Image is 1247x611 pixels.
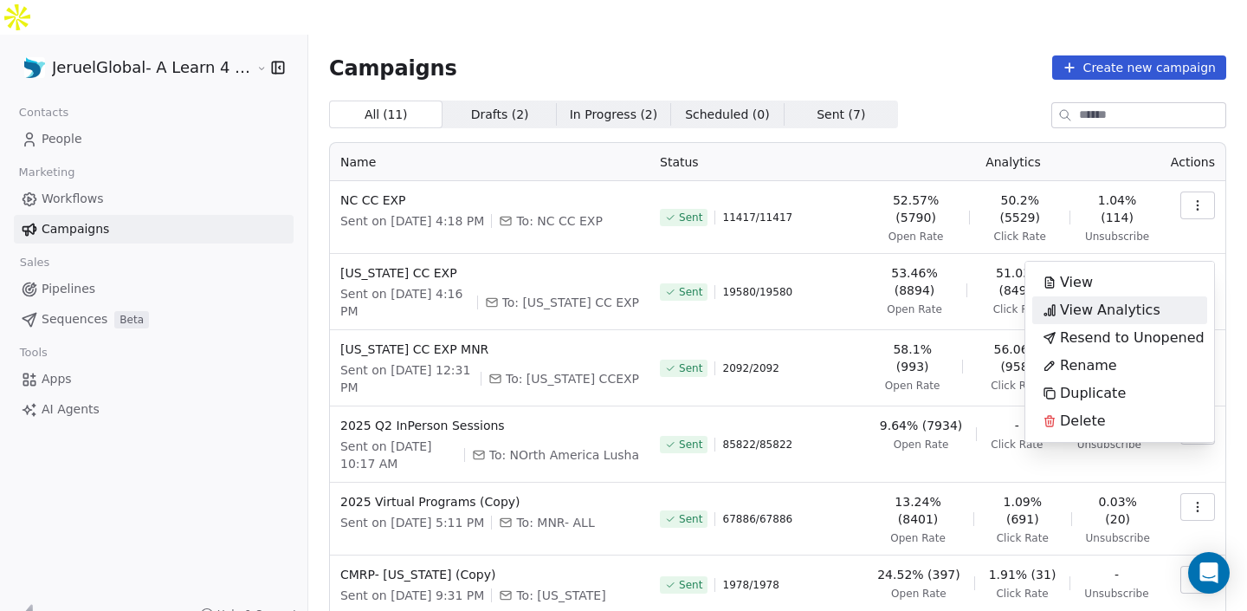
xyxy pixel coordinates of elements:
span: View Analytics [1060,300,1160,321]
span: Resend to Unopened [1060,328,1205,348]
span: Delete [1060,411,1106,432]
span: View [1060,272,1093,293]
span: Rename [1060,355,1117,376]
span: Duplicate [1060,383,1126,404]
div: Suggestions [1032,269,1207,435]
